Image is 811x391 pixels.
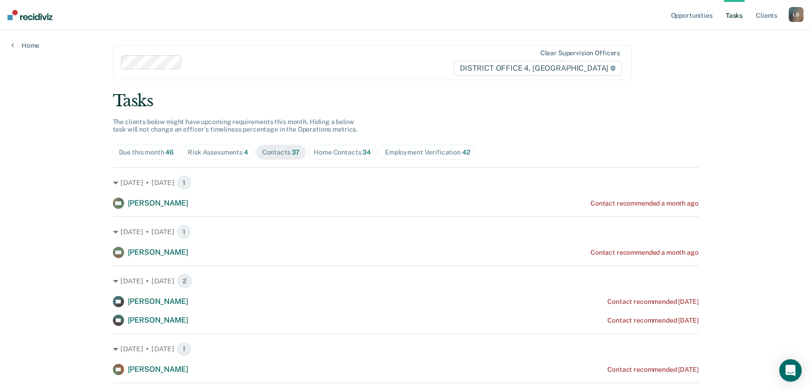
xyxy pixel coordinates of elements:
div: [DATE] • [DATE] 1 [113,175,699,190]
div: Employment Verification [385,148,470,156]
img: Recidiviz [7,10,52,20]
span: [PERSON_NAME] [128,297,188,306]
span: [PERSON_NAME] [128,248,188,257]
span: DISTRICT OFFICE 4, [GEOGRAPHIC_DATA] [454,61,622,76]
div: Due this month [119,148,174,156]
div: [DATE] • [DATE] 2 [113,273,699,288]
div: Contact recommended a month ago [590,199,699,207]
div: Contacts [262,148,300,156]
div: Contact recommended [DATE] [607,366,698,374]
a: Home [11,41,39,50]
div: Contact recommended a month ago [590,249,699,257]
div: Open Intercom Messenger [779,359,802,382]
span: 1 [177,341,192,356]
div: L B [789,7,804,22]
span: 46 [165,148,174,156]
div: Risk Assessments [188,148,248,156]
div: Contact recommended [DATE] [607,317,698,325]
div: Home Contacts [314,148,371,156]
div: Tasks [113,91,699,111]
span: 1 [177,224,192,239]
span: 37 [291,148,300,156]
span: 4 [244,148,248,156]
button: LB [789,7,804,22]
span: [PERSON_NAME] [128,199,188,207]
span: [PERSON_NAME] [128,365,188,374]
div: [DATE] • [DATE] 1 [113,341,699,356]
div: Clear supervision officers [540,49,620,57]
span: [PERSON_NAME] [128,316,188,325]
span: 34 [362,148,371,156]
span: The clients below might have upcoming requirements this month. Hiding a below task will not chang... [113,118,358,133]
span: 42 [462,148,470,156]
div: Contact recommended [DATE] [607,298,698,306]
span: 1 [177,175,192,190]
div: [DATE] • [DATE] 1 [113,224,699,239]
span: 2 [177,273,192,288]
